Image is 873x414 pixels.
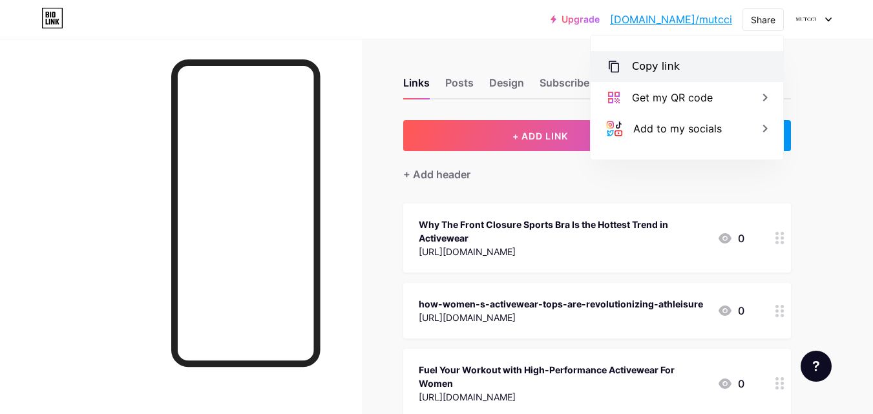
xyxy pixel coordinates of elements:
div: Share [751,13,775,26]
img: Mutcci [794,7,818,32]
div: 0 [717,303,744,318]
div: Design [489,75,524,98]
div: [URL][DOMAIN_NAME] [419,390,707,404]
div: 0 [717,231,744,246]
div: Why The Front Closure Sports Bra Is the Hottest Trend in Activewear [419,218,707,245]
div: Links [403,75,430,98]
div: how-women-s-activewear-tops-are-revolutionizing-athleisure [419,297,703,311]
div: 0 [717,376,744,391]
div: Posts [445,75,474,98]
button: + ADD LINK [403,120,678,151]
div: [URL][DOMAIN_NAME] [419,311,703,324]
span: + ADD LINK [512,130,568,141]
a: Upgrade [551,14,600,25]
div: Subscribers [540,75,599,98]
div: + Add header [403,167,470,182]
div: Get my QR code [632,90,713,105]
a: [DOMAIN_NAME]/mutcci [610,12,732,27]
div: Add to my socials [633,121,722,136]
div: Copy link [632,59,680,74]
div: Fuel Your Workout with High-Performance Activewear For Women [419,363,707,390]
div: [URL][DOMAIN_NAME] [419,245,707,258]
